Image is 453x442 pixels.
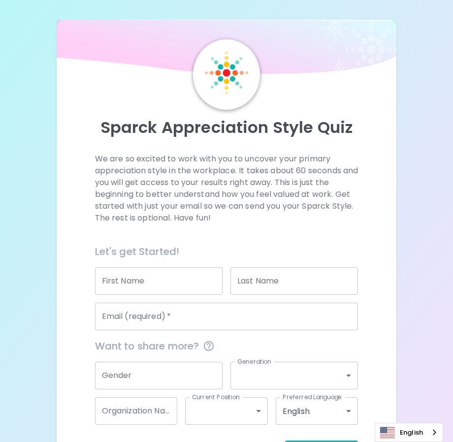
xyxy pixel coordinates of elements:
aside: Language selected: English [375,423,443,442]
label: Current Position [192,393,240,401]
div: English [276,397,358,425]
p: We are so excited to work with you to uncover your primary appreciation style in the workplace. I... [95,153,358,224]
img: Sparck Logo [205,51,248,95]
svg: This information is completely confidential and only used for aggregated appreciation studies at ... [203,340,215,352]
label: Generation [237,357,271,366]
label: Preferred Language [283,393,342,401]
h6: Let's get Started! [95,244,358,259]
div: Language [375,423,443,442]
span: Want to share more? [95,338,358,354]
img: wave [57,20,396,79]
p: Sparck Appreciation Style Quiz [68,118,385,137]
a: English [375,423,443,442]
